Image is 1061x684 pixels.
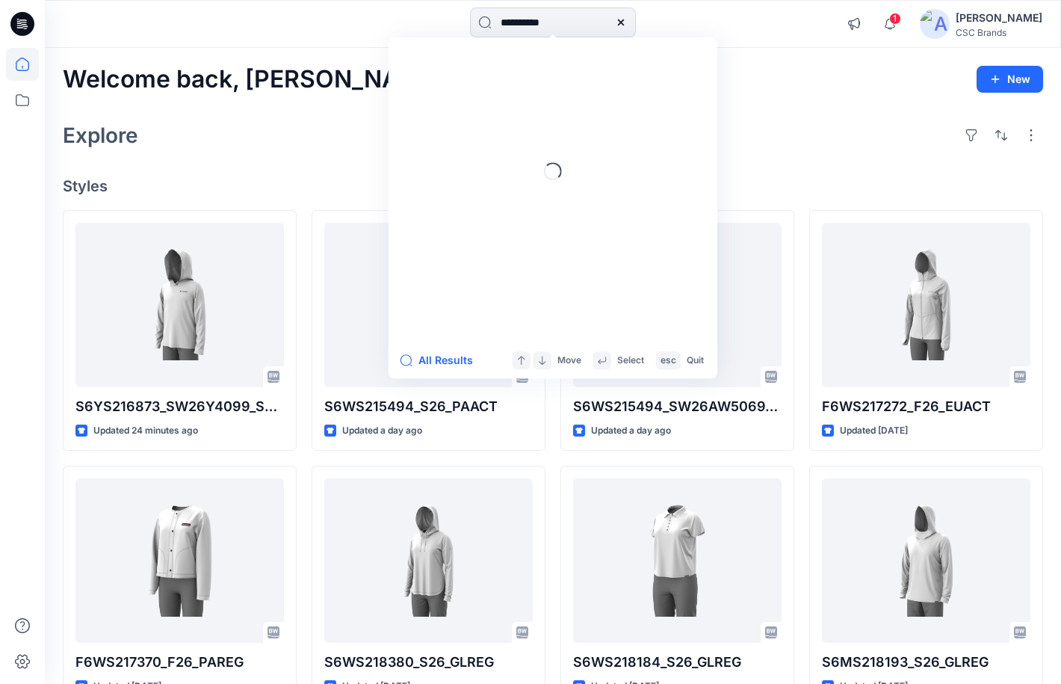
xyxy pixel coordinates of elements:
p: S6YS216873_SW26Y4099_S26_GLREG [75,396,284,417]
p: esc [661,353,676,369]
p: Updated [DATE] [840,423,908,439]
p: Quit [687,353,704,369]
a: F6WS217272_F26_EUACT [822,223,1030,387]
a: S6WS218184_S26_GLREG [573,478,782,643]
button: All Results [400,351,483,369]
p: Move [557,353,581,369]
div: [PERSON_NAME] [956,9,1042,27]
p: F6WS217272_F26_EUACT [822,396,1030,417]
img: avatar [920,9,950,39]
a: S6WS215494_S26_PAACT [324,223,533,387]
button: New [977,66,1043,93]
p: Updated a day ago [342,423,422,439]
p: F6WS217370_F26_PAREG [75,652,284,673]
p: Updated 24 minutes ago [93,423,198,439]
a: S6WS218380_S26_GLREG [324,478,533,643]
a: F6WS217370_F26_PAREG [75,478,284,643]
a: S6MS218193_S26_GLREG [822,478,1030,643]
p: Select [617,353,644,369]
p: S6WS215494_SW26AW5069_S26_PAACT [573,396,782,417]
span: 1 [889,13,901,25]
p: S6WS218380_S26_GLREG [324,652,533,673]
p: S6WS215494_S26_PAACT [324,396,533,417]
a: S6YS216873_SW26Y4099_S26_GLREG [75,223,284,387]
p: S6WS218184_S26_GLREG [573,652,782,673]
h4: Styles [63,177,1043,195]
h2: Explore [63,123,138,147]
p: Updated a day ago [591,423,671,439]
div: CSC Brands [956,27,1042,38]
h2: Welcome back, [PERSON_NAME] [63,66,445,93]
p: S6MS218193_S26_GLREG [822,652,1030,673]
